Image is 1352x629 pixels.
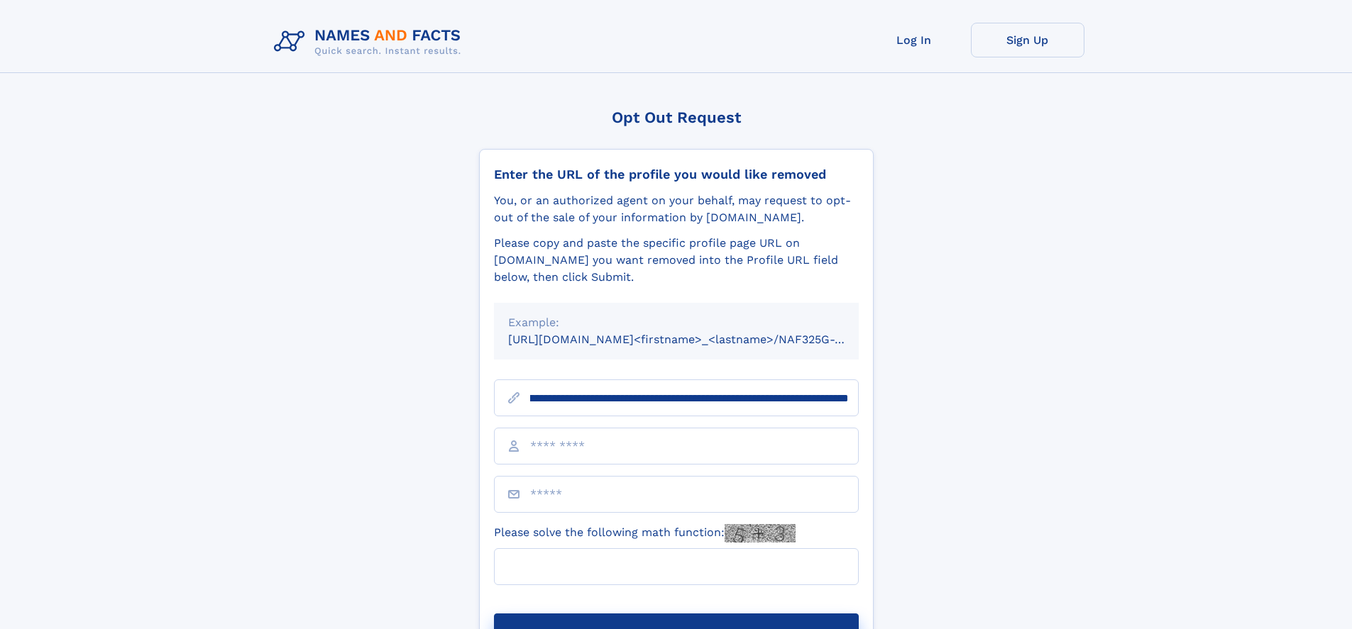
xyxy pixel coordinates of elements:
[508,333,886,346] small: [URL][DOMAIN_NAME]<firstname>_<lastname>/NAF325G-xxxxxxxx
[494,235,859,286] div: Please copy and paste the specific profile page URL on [DOMAIN_NAME] you want removed into the Pr...
[508,314,845,331] div: Example:
[494,192,859,226] div: You, or an authorized agent on your behalf, may request to opt-out of the sale of your informatio...
[494,167,859,182] div: Enter the URL of the profile you would like removed
[479,108,874,126] div: Opt Out Request
[857,23,971,57] a: Log In
[971,23,1084,57] a: Sign Up
[268,23,473,61] img: Logo Names and Facts
[494,524,796,542] label: Please solve the following math function:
